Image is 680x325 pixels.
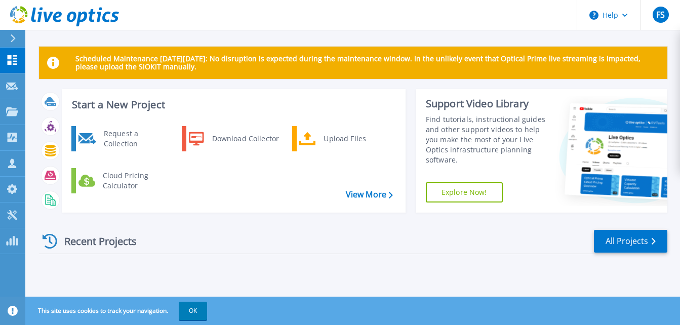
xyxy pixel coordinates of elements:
[71,126,175,151] a: Request a Collection
[594,230,667,253] a: All Projects
[75,55,659,71] p: Scheduled Maintenance [DATE][DATE]: No disruption is expected during the maintenance window. In t...
[182,126,286,151] a: Download Collector
[71,168,175,193] a: Cloud Pricing Calculator
[292,126,396,151] a: Upload Files
[99,129,173,149] div: Request a Collection
[98,171,173,191] div: Cloud Pricing Calculator
[207,129,284,149] div: Download Collector
[656,11,665,19] span: FS
[426,182,503,202] a: Explore Now!
[426,114,551,165] div: Find tutorials, instructional guides and other support videos to help you make the most of your L...
[426,97,551,110] div: Support Video Library
[28,302,207,320] span: This site uses cookies to track your navigation.
[179,302,207,320] button: OK
[72,99,392,110] h3: Start a New Project
[318,129,393,149] div: Upload Files
[346,190,393,199] a: View More
[39,229,150,254] div: Recent Projects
